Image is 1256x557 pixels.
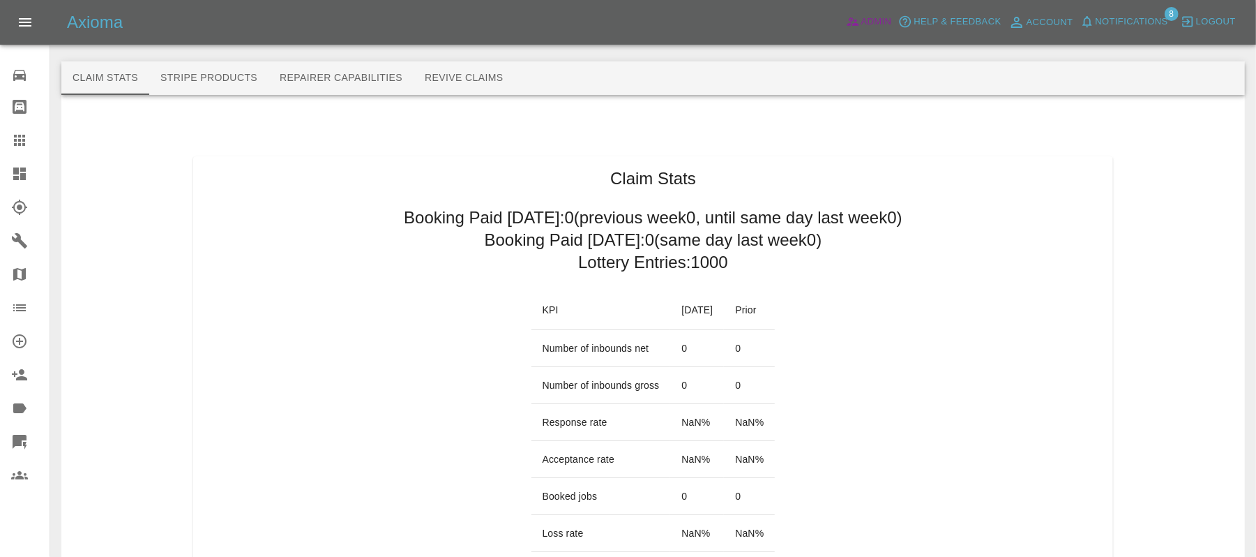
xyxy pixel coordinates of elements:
td: Acceptance rate [531,441,671,478]
span: Logout [1196,14,1236,30]
h1: Claim Stats [610,168,696,190]
th: KPI [531,290,671,330]
button: Open drawer [8,6,42,39]
td: 0 [670,367,724,404]
button: Stripe Products [149,61,268,95]
button: Logout [1177,11,1239,33]
h5: Axioma [67,11,123,34]
td: NaN % [724,404,775,441]
button: Help & Feedback [895,11,1004,33]
td: Number of inbounds gross [531,367,671,404]
span: Notifications [1096,14,1168,30]
td: NaN % [670,515,724,552]
h2: Booking Paid [DATE]: 0 (same day last week 0 ) [485,229,822,251]
a: Account [1005,11,1077,34]
td: 0 [670,330,724,367]
td: NaN % [724,441,775,478]
td: NaN % [724,515,775,552]
span: Help & Feedback [914,14,1001,30]
td: Number of inbounds net [531,330,671,367]
td: 0 [724,367,775,404]
h2: Booking Paid [DATE]: 0 (previous week 0 , until same day last week 0 ) [404,207,902,229]
a: Admin [842,11,895,33]
td: 0 [724,330,775,367]
th: [DATE] [670,290,724,330]
td: 0 [724,478,775,515]
button: Revive Claims [414,61,515,95]
h2: Lottery Entries: 1000 [578,251,728,274]
span: Admin [861,14,892,30]
td: 0 [670,478,724,515]
button: Claim Stats [61,61,149,95]
th: Prior [724,290,775,330]
span: Account [1027,15,1073,31]
td: Booked jobs [531,478,671,515]
td: NaN % [670,404,724,441]
td: Loss rate [531,515,671,552]
td: NaN % [670,441,724,478]
button: Repairer Capabilities [268,61,414,95]
td: Response rate [531,404,671,441]
span: 8 [1165,7,1179,21]
button: Notifications [1077,11,1172,33]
